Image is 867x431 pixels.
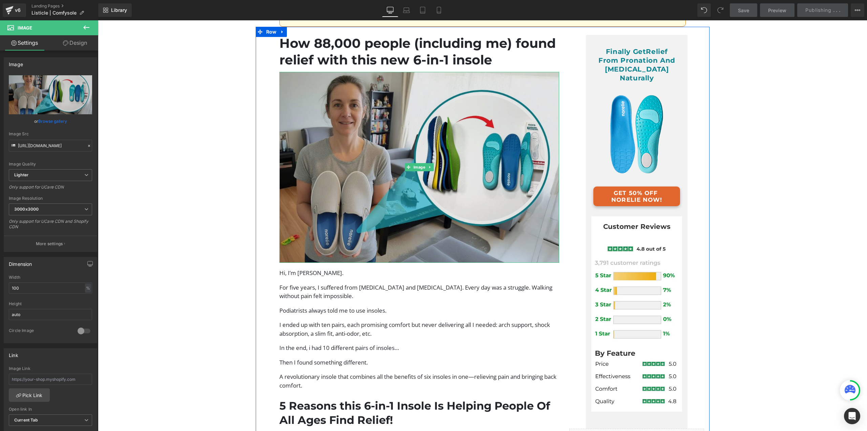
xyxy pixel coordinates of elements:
[14,6,22,15] div: v6
[493,202,584,211] h1: Customer Reviews
[760,3,795,17] a: Preview
[768,7,786,14] span: Preview
[9,388,50,402] a: Pick Link
[31,10,77,16] span: Listicle | Comfysole
[9,374,92,385] input: https://your-shop.myshopify.com
[18,25,32,31] span: Image
[382,3,398,17] a: Desktop
[697,3,711,17] button: Undo
[9,366,92,371] div: Image Link
[9,301,92,306] div: Height
[167,6,181,17] span: Row
[182,378,462,407] h1: 5 Reasons this 6-in-1 Insole Is Helping People Of All Ages Find Relief!
[415,3,431,17] a: Tablet
[38,115,67,127] a: Browse gallery
[182,15,462,48] h1: How 88,000 people (including me) found relief with this new 6-in-1 insole
[182,248,462,257] p: Hi, I’m [PERSON_NAME].
[182,300,462,317] p: I ended up with ten pairs, each promising comfort but never delivering all I needed: arch support...
[9,282,92,294] input: auto
[9,275,92,280] div: Width
[9,118,92,125] div: or
[9,196,92,201] div: Image Resolution
[14,207,39,212] b: 3000x3000
[9,309,92,320] input: auto
[14,172,28,177] b: Lighter
[9,328,71,335] div: Circle Image
[182,286,462,295] p: Podiatrists always told me to use insoles.
[182,338,462,347] p: Then I found something different.
[9,162,92,166] div: Image Quality
[98,3,132,17] a: New Library
[182,263,462,280] p: For five years, I suffered from [MEDICAL_DATA] and [MEDICAL_DATA]. Every day was a struggle. Walk...
[398,3,415,17] a: Laptop
[182,323,462,332] p: In the end, i had 10 different pairs of insoles…
[851,3,864,17] button: More
[495,166,582,186] a: GET 50% OFF NORELIE NOW!
[329,143,336,151] a: Expand / Collapse
[9,132,92,136] div: Image Src
[36,241,63,247] p: More settings
[3,3,26,17] a: v6
[738,7,749,14] span: Save
[9,407,92,412] div: Open link In
[493,27,584,62] h1: Finally Get
[501,27,577,62] span: Relief From Pronation And [MEDICAL_DATA] Naturally
[180,6,189,17] a: Expand / Collapse
[4,236,97,252] button: More settings
[182,352,462,369] p: A revolutionary insole that combines all the benefits of six insoles in one—relieving pain and br...
[714,3,727,17] button: Redo
[9,140,92,152] input: Link
[431,3,447,17] a: Mobile
[9,58,23,67] div: Image
[9,184,92,194] div: Only support for UCare CDN
[14,417,38,423] b: Current Tab
[9,349,18,358] div: Link
[314,143,329,151] span: Image
[9,257,32,267] div: Dimension
[844,408,860,424] div: Open Intercom Messenger
[50,35,100,51] a: Design
[85,283,91,293] div: %
[111,7,127,13] span: Library
[9,219,92,234] div: Only support for UCare CDN and Shopify CDN
[31,3,98,9] a: Landing Pages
